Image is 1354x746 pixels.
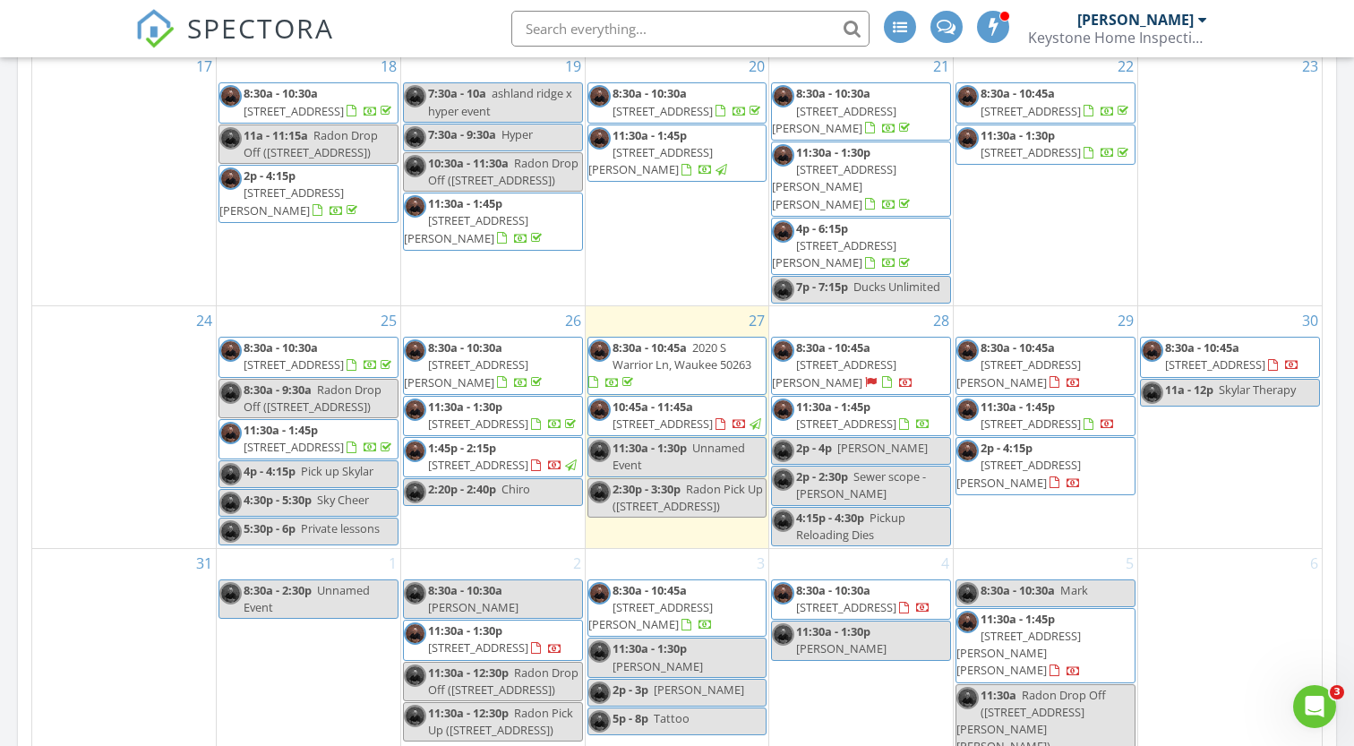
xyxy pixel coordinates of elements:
span: 8:30a - 9:30a [244,382,312,398]
a: 11:30a - 1:30p [STREET_ADDRESS] [981,127,1132,160]
a: 11:30a - 1:45p [STREET_ADDRESS] [244,422,395,455]
img: img_0058_3.jpg [956,85,979,107]
a: 8:30a - 10:30a [STREET_ADDRESS] [219,82,398,123]
img: img_0058_3.jpg [404,126,426,149]
a: 8:30a - 10:30a [STREET_ADDRESS] [771,579,951,620]
img: img_0058_3.jpg [404,440,426,462]
a: 11:30a - 1:30p [STREET_ADDRESS] [403,396,583,436]
a: Go to September 6, 2025 [1307,549,1322,578]
img: img_0058_3.jpg [772,339,794,362]
span: 2p - 4p [796,440,832,456]
img: img_0058_3.jpg [219,382,242,404]
a: 8:30a - 10:45a [STREET_ADDRESS] [1140,337,1320,377]
span: [STREET_ADDRESS][PERSON_NAME] [772,356,896,390]
a: 8:30a - 10:45a [STREET_ADDRESS][PERSON_NAME] [772,339,913,390]
img: img_0058_3.jpg [219,85,242,107]
span: 10:45a - 11:45a [613,399,693,415]
img: img_0058_3.jpg [772,623,794,646]
span: 8:30a - 2:30p [244,582,312,598]
td: Go to August 27, 2025 [585,306,769,549]
a: 8:30a - 10:30a [STREET_ADDRESS][PERSON_NAME] [404,339,545,390]
span: 11:30a - 1:45p [981,399,1055,415]
span: 10:30a - 11:30a [428,155,509,171]
a: Go to August 18, 2025 [377,52,400,81]
span: [STREET_ADDRESS] [613,103,713,119]
span: [STREET_ADDRESS] [796,599,896,615]
a: 8:30a - 10:30a [STREET_ADDRESS] [219,337,398,377]
span: 1:45p - 2:15p [428,440,496,456]
a: Go to August 21, 2025 [930,52,953,81]
td: Go to August 21, 2025 [769,52,954,306]
a: Go to August 30, 2025 [1298,306,1322,335]
span: 8:30a - 10:45a [796,339,870,356]
span: 2:20p - 2:40p [428,481,496,497]
span: 8:30a - 10:30a [244,339,318,356]
span: Radon Drop Off ([STREET_ADDRESS]) [244,127,378,160]
img: img_0058_3.jpg [956,687,979,709]
img: img_0058_3.jpg [219,492,242,514]
span: 11a - 11:15a [244,127,308,143]
img: img_0058_3.jpg [956,339,979,362]
a: 8:30a - 10:30a [STREET_ADDRESS] [796,582,930,615]
img: img_0058_3.jpg [956,582,979,605]
a: 11:30a - 1:45p [STREET_ADDRESS][PERSON_NAME] [588,127,730,177]
a: 8:30a - 10:30a [STREET_ADDRESS] [613,85,764,118]
span: [PERSON_NAME] [428,599,518,615]
span: [STREET_ADDRESS][PERSON_NAME] [404,212,528,245]
img: img_0058_3.jpg [772,468,794,491]
td: Go to August 25, 2025 [217,306,401,549]
span: [STREET_ADDRESS] [796,416,896,432]
span: Radon Pick Up ([STREET_ADDRESS]) [428,705,573,738]
img: img_0058_3.jpg [219,463,242,485]
img: img_0058_3.jpg [772,582,794,605]
img: img_0058_3.jpg [404,582,426,605]
iframe: Intercom live chat [1293,685,1336,728]
span: 11:30a - 1:30p [796,623,870,639]
a: Go to September 5, 2025 [1122,549,1137,578]
a: Go to August 27, 2025 [745,306,768,335]
a: 11:30a - 1:30p [STREET_ADDRESS][PERSON_NAME][PERSON_NAME] [771,141,951,217]
span: 7:30a - 10a [428,85,486,101]
span: 4p - 4:15p [244,463,296,479]
a: 8:30a - 10:30a [STREET_ADDRESS][PERSON_NAME] [403,337,583,395]
a: 11:30a - 1:30p [STREET_ADDRESS] [428,622,562,656]
img: img_0058_3.jpg [772,399,794,421]
img: img_0058_3.jpg [404,665,426,687]
span: [STREET_ADDRESS][PERSON_NAME] [404,356,528,390]
img: The Best Home Inspection Software - Spectora [135,9,175,48]
a: Go to August 29, 2025 [1114,306,1137,335]
span: 4p - 6:15p [796,220,848,236]
img: img_0058_3.jpg [772,279,794,301]
span: Radon Drop Off ([STREET_ADDRESS]) [244,382,381,415]
a: 10:45a - 11:45a [STREET_ADDRESS] [613,399,764,432]
img: img_0058_3.jpg [588,399,611,421]
span: 2p - 2:30p [796,468,848,484]
span: [STREET_ADDRESS] [428,457,528,473]
span: [STREET_ADDRESS] [1165,356,1265,373]
span: Ducks Unlimited [853,279,940,295]
span: 8:30a - 10:30a [428,339,502,356]
span: 11:30a - 1:30p [796,144,870,160]
span: 8:30a - 10:30a [244,85,318,101]
img: img_0058_3.jpg [772,144,794,167]
a: 8:30a - 10:45a [STREET_ADDRESS][PERSON_NAME] [587,579,767,638]
span: 11:30a - 1:45p [244,422,318,438]
img: img_0058_3.jpg [588,582,611,605]
a: SPECTORA [135,24,334,62]
a: Go to August 22, 2025 [1114,52,1137,81]
span: 11:30a - 1:30p [428,399,502,415]
td: Go to August 29, 2025 [954,306,1138,549]
img: img_0058_3.jpg [772,440,794,462]
a: 2p - 4:15p [STREET_ADDRESS][PERSON_NAME] [956,440,1081,490]
img: img_0058_3.jpg [404,399,426,421]
span: 4:30p - 5:30p [244,492,312,508]
span: 2p - 3p [613,682,648,698]
img: img_0058_3.jpg [588,339,611,362]
span: Radon Pick Up ([STREET_ADDRESS]) [613,481,763,514]
span: [STREET_ADDRESS][PERSON_NAME] [588,599,713,632]
img: img_0058_3.jpg [772,220,794,243]
span: SPECTORA [187,9,334,47]
span: [STREET_ADDRESS] [613,416,713,432]
input: Search everything... [511,11,870,47]
a: 11:30a - 1:45p [STREET_ADDRESS][PERSON_NAME][PERSON_NAME] [956,611,1081,679]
